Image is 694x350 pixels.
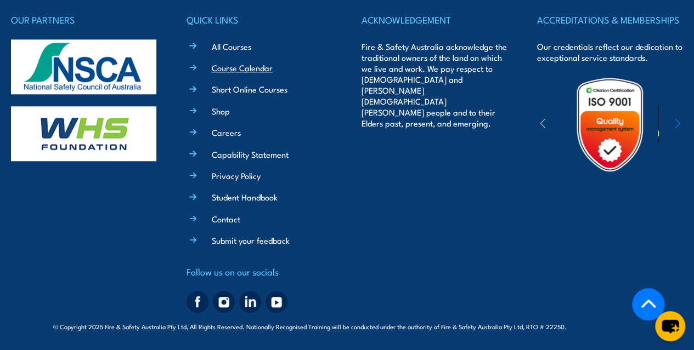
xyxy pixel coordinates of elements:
[212,83,287,95] a: Short Online Courses
[602,320,641,331] a: KND Digital
[212,191,278,203] a: Student Handbook
[655,311,685,341] button: chat-button
[212,213,240,225] a: Contact
[11,12,157,27] h4: OUR PARTNERS
[212,234,290,246] a: Submit your feedback
[187,264,333,279] h4: Follow us on our socials
[362,12,508,27] h4: ACKNOWLEDGEMENT
[11,39,156,94] img: nsca-logo-footer
[53,321,641,331] span: © Copyright 2025 Fire & Safety Australia Pty Ltd, All Rights Reserved. Nationally Recognised Trai...
[362,41,508,129] p: Fire & Safety Australia acknowledge the traditional owners of the land on which we live and work....
[562,77,658,173] img: Untitled design (19)
[212,105,230,117] a: Shop
[537,12,684,27] h4: ACCREDITATIONS & MEMBERSHIPS
[537,41,684,63] p: Our credentials reflect our dedication to exceptional service standards.
[212,148,289,160] a: Capability Statement
[579,322,641,331] span: Site:
[212,62,273,73] a: Course Calendar
[11,106,156,161] img: whs-logo-footer
[212,170,261,181] a: Privacy Policy
[212,127,241,138] a: Careers
[212,41,251,52] a: All Courses
[187,12,333,27] h4: QUICK LINKS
